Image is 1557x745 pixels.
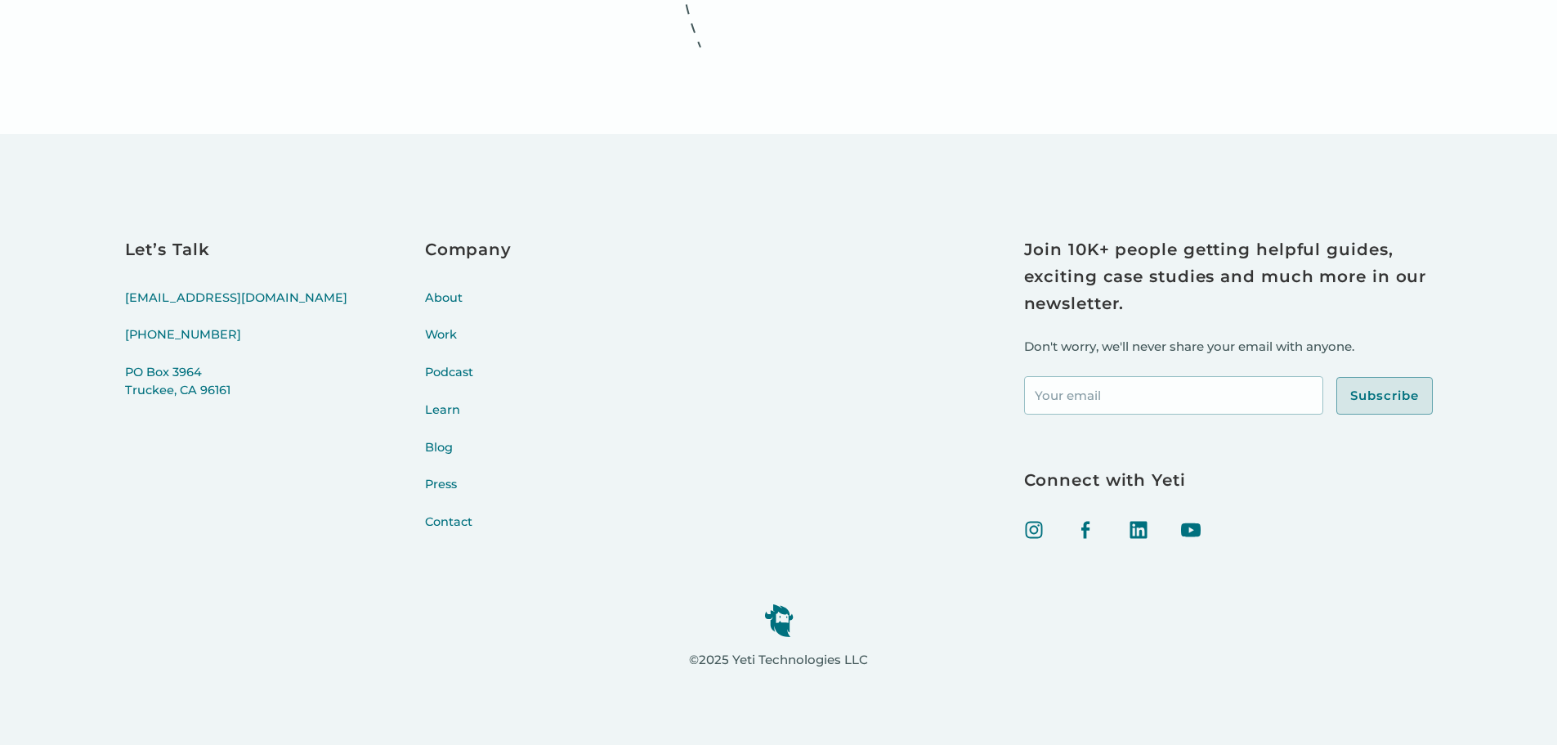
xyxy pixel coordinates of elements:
[425,364,512,402] a: Podcast
[1024,376,1433,415] form: Footer Newsletter Signup
[1336,377,1433,415] input: Subscribe
[125,364,347,420] a: PO Box 3964Truckee, CA 96161
[125,236,347,263] h3: Let’s Talk
[425,439,512,477] a: Blog
[425,289,512,327] a: About
[1024,520,1044,540] img: Instagram icon
[689,650,868,671] p: ©2025 Yeti Technologies LLC
[764,604,794,637] img: yeti logo icon
[1024,236,1433,317] h3: Join 10K+ people getting helpful guides, exciting case studies and much more in our newsletter.
[425,402,512,439] a: Learn
[1129,520,1148,540] img: linked in icon
[425,326,512,364] a: Work
[425,514,512,551] a: Contact
[425,476,512,514] a: Press
[1024,376,1323,415] input: Your email
[1024,467,1433,494] h3: Connect with Yeti
[125,289,347,327] a: [EMAIL_ADDRESS][DOMAIN_NAME]
[1076,520,1096,540] img: facebook icon
[125,326,347,364] a: [PHONE_NUMBER]
[1024,337,1433,357] p: Don't worry, we'll never share your email with anyone.
[1181,520,1201,540] img: Youtube icon
[425,236,512,263] h3: Company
